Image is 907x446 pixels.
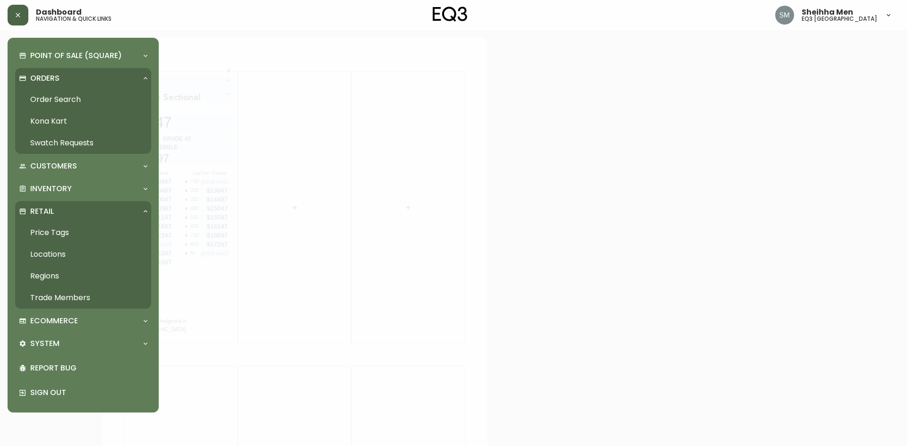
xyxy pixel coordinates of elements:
p: Orders [30,73,60,84]
p: Retail [30,206,54,217]
p: Report Bug [30,363,147,373]
a: Kona Kart [15,110,151,132]
div: Cello [28,39,130,50]
a: Swatch Requests [15,132,151,154]
span: Dashboard [36,8,82,16]
img: cfa6f7b0e1fd34ea0d7b164297c1067f [775,6,794,25]
p: Ecommerce [30,316,78,326]
img: logo [433,7,468,22]
span: Sheihha Men [802,8,853,16]
h5: eq3 [GEOGRAPHIC_DATA] [802,16,877,22]
a: Price Tags [15,222,151,244]
div: 5-Piece Sectional [28,50,130,65]
div: Retail [15,201,151,222]
a: Regions [15,265,151,287]
div: Orders [15,68,151,89]
p: System [30,338,60,349]
div: System [15,333,151,354]
div: From [28,69,130,76]
p: Point of Sale (Square) [30,50,122,61]
p: Sign Out [30,387,147,398]
a: Trade Members [15,287,151,309]
div: Point of Sale (Square) [15,45,151,66]
div: Customers [15,156,151,177]
div: Inventory [15,178,151,199]
div: Report Bug [15,356,151,380]
h5: navigation & quick links [36,16,111,22]
div: Ecommerce [15,311,151,331]
p: Inventory [30,184,72,194]
div: Sign Out [15,380,151,405]
a: Order Search [15,89,151,110]
a: Locations [15,244,151,265]
p: Customers [30,161,77,171]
